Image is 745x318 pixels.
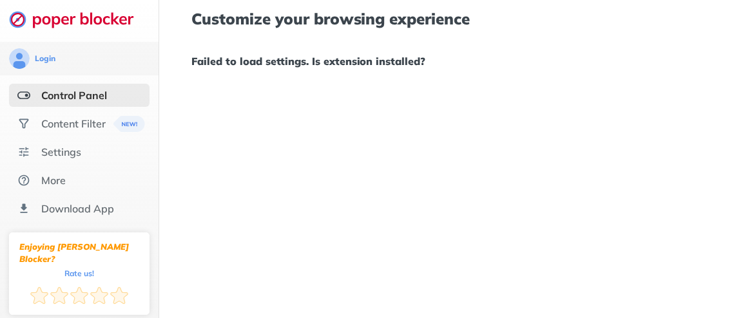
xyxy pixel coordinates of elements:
[41,202,114,215] div: Download App
[64,270,94,276] div: Rate us!
[17,145,30,158] img: settings.svg
[41,145,81,158] div: Settings
[19,241,139,265] div: Enjoying [PERSON_NAME] Blocker?
[41,117,106,130] div: Content Filter
[41,89,107,102] div: Control Panel
[9,48,30,69] img: avatar.svg
[17,174,30,187] img: about.svg
[35,53,55,64] div: Login
[41,174,66,187] div: More
[17,202,30,215] img: download-app.svg
[113,116,144,132] img: menuBanner.svg
[9,10,148,28] img: logo-webpage.svg
[17,117,30,130] img: social.svg
[17,89,30,102] img: features-selected.svg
